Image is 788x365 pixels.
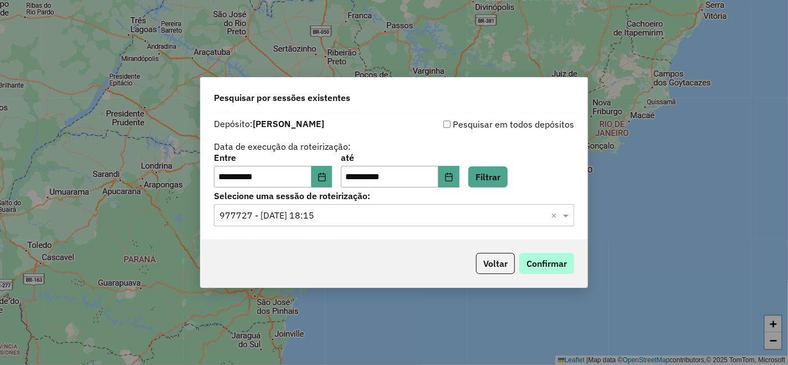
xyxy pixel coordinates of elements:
[253,118,324,129] strong: [PERSON_NAME]
[551,209,560,222] span: Clear all
[341,151,459,164] label: até
[214,151,332,164] label: Entre
[214,140,351,153] label: Data de execução da roteirização:
[214,117,324,130] label: Depósito:
[214,91,350,104] span: Pesquisar por sessões existentes
[311,166,332,188] button: Choose Date
[438,166,459,188] button: Choose Date
[519,253,574,274] button: Confirmar
[468,166,508,187] button: Filtrar
[214,189,574,202] label: Selecione uma sessão de roteirização:
[394,118,574,131] div: Pesquisar em todos depósitos
[476,253,515,274] button: Voltar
